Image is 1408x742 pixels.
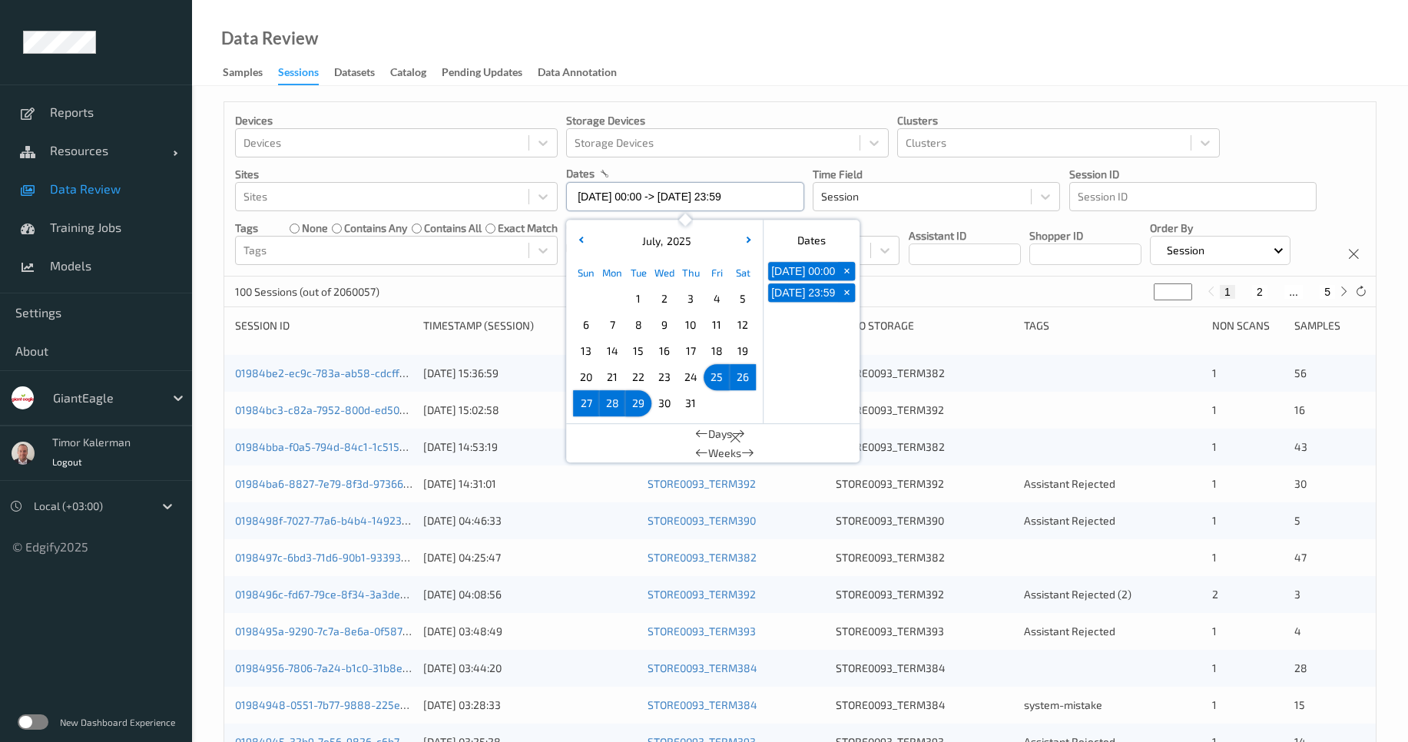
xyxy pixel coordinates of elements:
[601,393,623,414] span: 28
[680,366,701,388] span: 24
[423,587,636,602] div: [DATE] 04:08:56
[813,167,1060,182] p: Time Field
[836,587,1013,602] div: STORE0093_TERM392
[302,220,328,236] label: none
[442,62,538,84] a: Pending Updates
[235,514,444,527] a: 0198498f-7027-77a6-b4b4-149230ad7b66
[538,65,617,84] div: Data Annotation
[838,262,855,280] button: +
[732,288,754,310] span: 5
[423,366,636,381] div: [DATE] 15:36:59
[601,340,623,362] span: 14
[575,340,597,362] span: 13
[1294,403,1305,416] span: 16
[1294,698,1305,711] span: 15
[423,476,636,492] div: [DATE] 14:31:01
[423,439,636,455] div: [DATE] 14:53:19
[836,439,1013,455] div: STORE0093_TERM382
[235,440,439,453] a: 01984bba-f0a5-794d-84c1-1c5156095f7e
[704,364,730,390] div: Choose Friday July 25 of 2025
[573,286,599,312] div: Choose Sunday June 29 of 2025
[1294,477,1307,490] span: 30
[423,624,636,639] div: [DATE] 03:48:49
[625,390,651,416] div: Choose Tuesday July 29 of 2025
[1252,285,1267,299] button: 2
[836,402,1013,418] div: STORE0093_TERM392
[651,390,677,416] div: Choose Wednesday July 30 of 2025
[764,226,860,255] div: Dates
[424,220,482,236] label: contains all
[599,312,625,338] div: Choose Monday July 07 of 2025
[1294,551,1307,564] span: 47
[836,661,1013,676] div: STORE0093_TERM384
[651,338,677,364] div: Choose Wednesday July 16 of 2025
[677,338,704,364] div: Choose Thursday July 17 of 2025
[1069,167,1317,182] p: Session ID
[706,340,727,362] span: 18
[839,285,855,301] span: +
[708,426,732,442] span: Days
[706,366,727,388] span: 25
[390,62,442,84] a: Catalog
[1024,698,1102,711] span: system-mistake
[235,698,447,711] a: 01984948-0551-7b77-9888-225ee7bb51d0
[599,390,625,416] div: Choose Monday July 28 of 2025
[648,588,756,601] a: STORE0093_TERM392
[704,390,730,416] div: Choose Friday August 01 of 2025
[680,393,701,414] span: 31
[730,312,756,338] div: Choose Saturday July 12 of 2025
[566,166,595,181] p: dates
[1220,285,1235,299] button: 1
[704,312,730,338] div: Choose Friday July 11 of 2025
[223,62,278,84] a: Samples
[334,65,375,84] div: Datasets
[235,661,446,674] a: 01984956-7806-7a24-b1c0-31b8e1904338
[235,588,441,601] a: 0198496c-fd67-79ce-8f34-3a3de725a187
[1294,514,1300,527] span: 5
[839,263,855,280] span: +
[677,286,704,312] div: Choose Thursday July 03 of 2025
[599,338,625,364] div: Choose Monday July 14 of 2025
[1294,588,1300,601] span: 3
[235,284,379,300] p: 100 Sessions (out of 2060057)
[601,314,623,336] span: 7
[334,62,390,84] a: Datasets
[1320,285,1335,299] button: 5
[575,366,597,388] span: 20
[648,551,757,564] a: STORE0093_TERM382
[648,661,757,674] a: STORE0093_TERM384
[498,220,558,236] label: exact match
[651,312,677,338] div: Choose Wednesday July 09 of 2025
[654,314,675,336] span: 9
[1161,243,1210,258] p: Session
[278,62,334,85] a: Sessions
[836,550,1013,565] div: STORE0093_TERM382
[573,364,599,390] div: Choose Sunday July 20 of 2025
[235,167,558,182] p: Sites
[638,234,661,247] span: July
[706,314,727,336] span: 11
[1294,440,1307,453] span: 43
[651,286,677,312] div: Choose Wednesday July 02 of 2025
[836,697,1013,713] div: STORE0093_TERM384
[423,513,636,528] div: [DATE] 04:46:33
[1212,440,1217,453] span: 1
[648,698,757,711] a: STORE0093_TERM384
[677,390,704,416] div: Choose Thursday July 31 of 2025
[1212,624,1217,638] span: 1
[235,624,445,638] a: 0198495a-9290-7c7a-8e6a-0f587704c350
[897,113,1220,128] p: Clusters
[625,286,651,312] div: Choose Tuesday July 01 of 2025
[1284,285,1303,299] button: ...
[625,260,651,286] div: Tue
[730,260,756,286] div: Sat
[838,283,855,302] button: +
[663,234,691,247] span: 2025
[708,446,741,461] span: Weeks
[1024,588,1131,601] span: Assistant Rejected (2)
[573,312,599,338] div: Choose Sunday July 06 of 2025
[235,220,258,236] p: Tags
[1212,551,1217,564] span: 1
[654,393,675,414] span: 30
[836,476,1013,492] div: STORE0093_TERM392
